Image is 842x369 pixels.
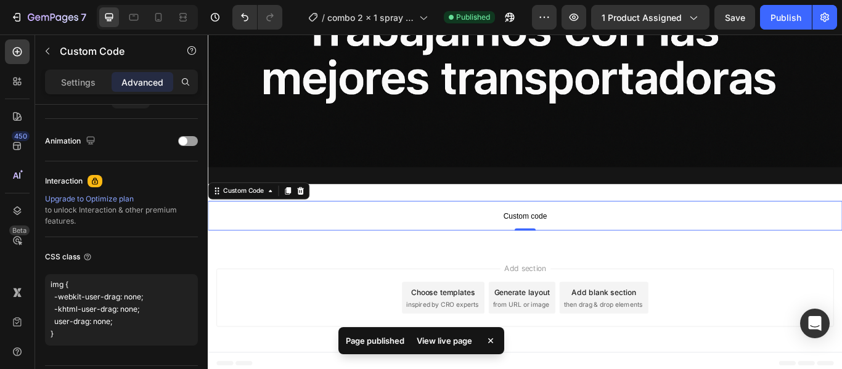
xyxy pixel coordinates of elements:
p: Settings [61,76,96,89]
div: Upgrade to Optimize plan [45,193,198,205]
span: then drag & drop elements [415,309,507,320]
div: Publish [770,11,801,24]
span: combo 2 x 1 spray [MEDICAL_DATA] [327,11,414,24]
span: from URL or image [332,309,398,320]
button: 7 [5,5,92,30]
div: Beta [9,225,30,235]
span: 1 product assigned [602,11,682,24]
span: Add section [341,266,399,279]
div: Undo/Redo [232,5,282,30]
p: Custom Code [60,44,165,59]
button: 1 product assigned [591,5,709,30]
div: Choose templates [237,294,312,307]
div: CSS class [45,251,92,262]
span: inspired by CRO experts [231,309,316,320]
div: Interaction [45,176,83,187]
div: 450 [12,131,30,141]
div: Add blank section [424,294,499,307]
span: Save [725,12,745,23]
div: View live page [409,332,480,349]
div: to unlock Interaction & other premium features. [45,193,198,227]
button: Save [714,5,755,30]
button: Publish [760,5,812,30]
span: / [322,11,325,24]
div: Animation [45,133,98,150]
p: Page published [346,335,404,347]
div: Open Intercom Messenger [800,309,830,338]
p: Advanced [121,76,163,89]
div: Generate layout [334,294,399,307]
iframe: Design area [208,34,842,369]
p: 7 [81,10,86,25]
span: Published [456,12,490,23]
